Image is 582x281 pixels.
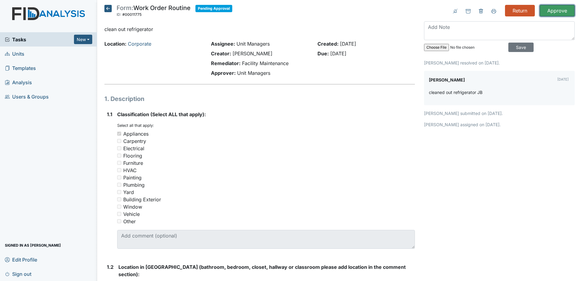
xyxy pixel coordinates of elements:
label: 1.2 [107,263,114,271]
small: [DATE] [557,77,569,82]
a: Tasks [5,36,74,43]
input: Window [117,205,121,209]
div: Window [123,203,142,210]
a: Corporate [128,41,151,47]
span: Signed in as [PERSON_NAME] [5,241,61,250]
input: Approve [540,5,575,16]
span: Users & Groups [5,92,49,101]
div: Building Exterior [123,196,161,203]
span: #00011775 [122,12,142,17]
strong: Due: [317,50,329,57]
span: Sign out [5,269,31,279]
div: Flooring [123,152,142,159]
p: cleaned out refrigerator JB [429,89,482,95]
input: Painting [117,175,121,179]
span: Unit Managers [237,70,270,76]
span: [DATE] [330,50,346,57]
span: Location in [GEOGRAPHIC_DATA] (bathroom, bedroom, closet, hallway or classroom please add locatio... [118,264,406,277]
h1: 1. Description [104,94,415,103]
div: Plumbing [123,181,145,189]
input: Building Exterior [117,197,121,201]
input: Carpentry [117,139,121,143]
div: HVAC [123,167,137,174]
div: Other [123,218,136,225]
input: Electrical [117,146,121,150]
span: Edit Profile [5,255,37,264]
span: Templates [5,63,36,73]
span: Classification (Select ALL that apply): [117,111,206,117]
input: Appliances [117,132,121,136]
strong: Remediator: [211,60,240,66]
p: [PERSON_NAME] resolved on [DATE]. [424,60,575,66]
span: Analysis [5,78,32,87]
p: clean out refrigerator [104,26,415,33]
small: Select all that apply: [117,123,154,128]
div: Painting [123,174,142,181]
strong: Creator: [211,50,231,57]
div: Appliances [123,130,149,137]
input: Yard [117,190,121,194]
span: Pending Approval [195,5,232,12]
div: Yard [123,189,134,196]
input: Furniture [117,161,121,165]
strong: Location: [104,41,126,47]
span: Unit Managers [237,41,270,47]
input: Flooring [117,154,121,158]
span: [PERSON_NAME] [233,50,272,57]
div: Carpentry [123,137,146,145]
input: HVAC [117,168,121,172]
label: [PERSON_NAME] [429,76,465,84]
div: Work Order Routine [117,5,191,18]
label: 1.1 [107,111,112,118]
div: Electrical [123,145,144,152]
input: Other [117,219,121,223]
strong: Assignee: [211,41,235,47]
div: Vehicle [123,210,140,218]
span: Facility Maintenance [242,60,289,66]
span: ID: [117,12,121,17]
input: Save [508,43,534,52]
input: Plumbing [117,183,121,187]
input: Vehicle [117,212,121,216]
input: Return [505,5,535,16]
span: Units [5,49,24,58]
strong: Created: [317,41,338,47]
span: [DATE] [340,41,356,47]
p: [PERSON_NAME] assigned on [DATE]. [424,121,575,128]
button: New [74,35,92,44]
p: [PERSON_NAME] submitted on [DATE]. [424,110,575,116]
div: Furniture [123,159,143,167]
span: Form: [117,4,133,12]
strong: Approver: [211,70,236,76]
